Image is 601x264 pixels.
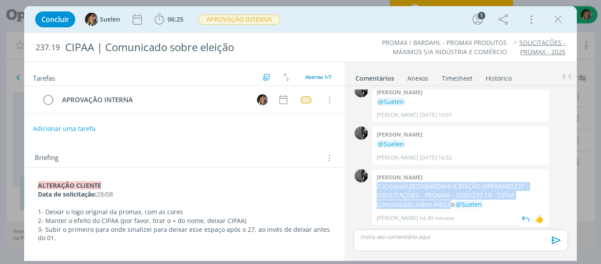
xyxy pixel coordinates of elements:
[152,12,186,26] button: 06:25
[377,182,545,209] p: Z:\Criacao\2025\BARDAHL\CRIAÇÃO OPERAND\237 - SOLICITAÇÕES - PROMAX - 2025\237.19 - CIPAA Comunic...
[420,154,452,162] span: [DATE] 16:52
[198,14,281,25] button: APROVAÇÃO INTERNA
[85,13,120,26] button: SSuelen
[355,70,395,83] a: Comentários
[420,111,452,119] span: [DATE] 10:07
[535,213,544,224] div: 👍
[355,126,368,140] img: P
[198,15,280,25] span: APROVAÇÃO INTERNA
[38,181,101,190] strong: ALTERAÇÃO CLIENTE
[36,43,60,52] span: 237.19
[35,152,59,164] span: Briefing
[377,214,418,222] p: [PERSON_NAME]
[382,38,507,56] a: PROMAX / BARDAHL - PROMAX PRODUTOS MÁXIMOS S/A INDÚSTRIA E COMÉRCIO
[441,70,473,83] a: Timesheet
[24,6,577,261] div: dialog
[305,74,331,80] span: Abertas 1/7
[168,15,183,23] span: 06:25
[283,73,290,81] img: arrow-down-up.svg
[97,190,113,198] span: 28/08
[420,214,454,222] span: há 40 minutos
[485,70,512,83] a: Histórico
[38,208,331,216] p: 1- Deixar o logo original da promax, com as cores
[478,12,485,19] div: 1
[519,212,532,225] img: answer.svg
[355,169,368,182] img: P
[33,72,55,82] span: Tarefas
[377,111,418,119] p: [PERSON_NAME]
[38,190,97,198] strong: Data de solicitação:
[355,84,368,97] img: P
[85,13,98,26] img: S
[377,130,422,138] b: [PERSON_NAME]
[38,225,331,243] p: 3- Subir o primeiro para onde sinalizei para deixar esse espaço após o 27, ao invés de deixar ant...
[471,12,485,26] button: 1
[519,38,565,56] a: SOLICITAÇÕES - PROMAX - 2025
[257,94,268,105] img: S
[377,154,418,162] p: [PERSON_NAME]
[256,93,269,106] button: S
[35,11,75,27] button: Concluir
[456,200,482,208] span: @Suelen
[378,97,404,106] span: @Suelen
[377,173,422,181] b: [PERSON_NAME]
[378,140,404,148] span: @Suelen
[407,74,429,83] div: Anexos
[377,88,422,96] b: [PERSON_NAME]
[41,16,69,23] span: Concluir
[33,121,96,137] button: Adicionar uma tarefa
[100,16,120,22] span: Suelen
[62,37,341,58] div: CIPAA | Comunicado sobre eleição
[38,216,331,225] p: 2- Manter o efeito do CIPAA (por favor, tirar o + do nome, deixar CIPAA)
[59,94,249,105] div: APROVAÇÃO INTERNA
